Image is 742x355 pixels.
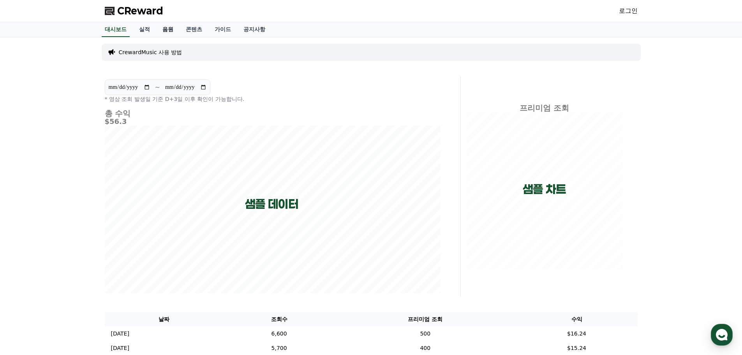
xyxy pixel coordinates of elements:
a: CReward [105,5,163,17]
a: 실적 [133,22,156,37]
a: 로그인 [619,6,638,16]
span: CReward [117,5,163,17]
td: 6,600 [224,327,335,341]
th: 프리미엄 조회 [335,312,516,327]
a: 콘텐츠 [180,22,208,37]
td: 500 [335,327,516,341]
span: 홈 [25,259,29,265]
span: 대화 [71,259,81,265]
p: * 영상 조회 발생일 기준 D+3일 이후 확인이 가능합니다. [105,95,439,103]
a: 대화 [51,247,100,267]
th: 조회수 [224,312,335,327]
a: 설정 [100,247,150,267]
p: 샘플 차트 [523,182,566,196]
a: 대시보드 [102,22,130,37]
a: 가이드 [208,22,237,37]
h5: $56.3 [105,118,439,125]
th: 수익 [516,312,638,327]
td: $16.24 [516,327,638,341]
a: 음원 [156,22,180,37]
a: CrewardMusic 사용 방법 [119,48,182,56]
th: 날짜 [105,312,224,327]
p: [DATE] [111,330,129,338]
p: 샘플 데이터 [245,197,298,211]
h4: 프리미엄 조회 [467,104,622,112]
p: ~ [155,83,160,92]
h4: 총 수익 [105,109,439,118]
p: [DATE] [111,344,129,352]
span: 설정 [120,259,130,265]
a: 홈 [2,247,51,267]
a: 공지사항 [237,22,271,37]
